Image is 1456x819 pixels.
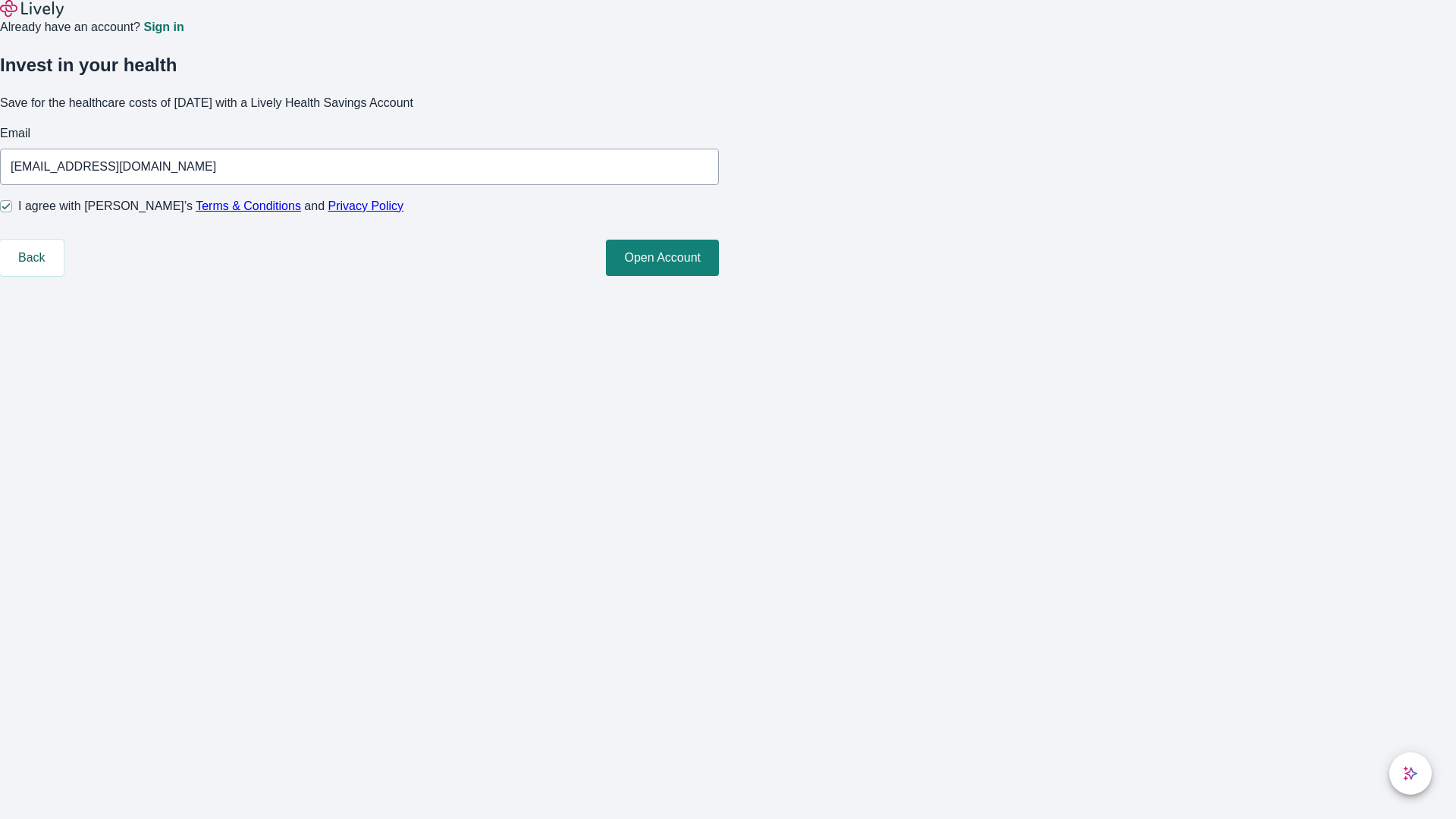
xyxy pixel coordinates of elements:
a: Terms & Conditions [196,199,301,212]
button: Open Account [606,240,719,276]
a: Privacy Policy [328,199,404,212]
a: Sign in [143,21,184,33]
span: I agree with [PERSON_NAME]’s and [18,197,403,215]
svg: Lively AI Assistant [1403,766,1418,781]
button: chat [1389,752,1432,795]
